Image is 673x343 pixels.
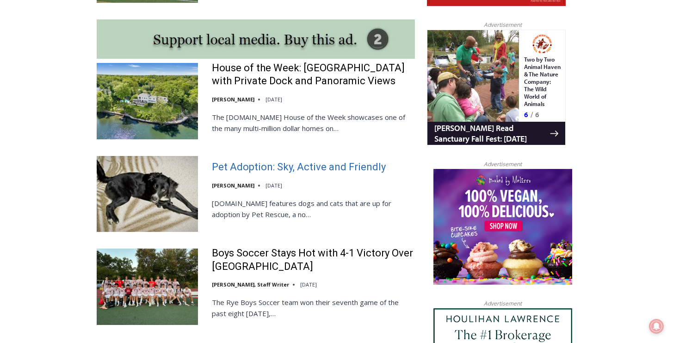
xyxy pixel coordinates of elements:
img: Pet Adoption: Sky, Active and Friendly [97,156,198,232]
time: [DATE] [265,96,282,103]
a: Pet Adoption: Sky, Active and Friendly [212,161,386,174]
span: Advertisement [475,160,531,168]
a: Boys Soccer Stays Hot with 4-1 Victory Over [GEOGRAPHIC_DATA] [212,247,415,273]
div: "We would have speakers with experience in local journalism speak to us about their experiences a... [234,0,437,90]
span: Advertisement [475,20,531,29]
a: Intern @ [DOMAIN_NAME] [222,90,448,115]
div: 6 [97,80,101,89]
p: [DOMAIN_NAME] features dogs and cats that are up for adoption by Pet Rescue, a no… [212,198,415,220]
time: [DATE] [300,281,317,288]
h4: [PERSON_NAME] Read Sanctuary Fall Fest: [DATE] [7,93,123,114]
a: House of the Week: [GEOGRAPHIC_DATA] with Private Dock and Panoramic Views [212,62,415,88]
p: The Rye Boys Soccer team won their seventh game of the past eight [DATE],… [212,297,415,319]
a: [PERSON_NAME], Staff Writer [212,281,289,288]
p: The [DOMAIN_NAME] House of the Week showcases one of the many multi-million dollar homes on… [212,112,415,134]
a: [PERSON_NAME] [212,96,254,103]
img: Boys Soccer Stays Hot with 4-1 Victory Over Eastchester [97,249,198,324]
img: support local media, buy this ad [97,19,415,59]
time: [DATE] [265,182,282,189]
div: / [104,80,106,89]
div: 6 [108,80,112,89]
img: Baked by Melissa [433,169,572,285]
span: Advertisement [475,299,531,308]
a: [PERSON_NAME] Read Sanctuary Fall Fest: [DATE] [0,92,138,115]
a: [PERSON_NAME] [212,182,254,189]
img: House of the Week: Historic Rye Waterfront Estate with Private Dock and Panoramic Views [97,63,198,139]
span: Intern @ [DOMAIN_NAME] [242,92,429,113]
div: Two by Two Animal Haven & The Nature Company: The Wild World of Animals [97,26,134,78]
